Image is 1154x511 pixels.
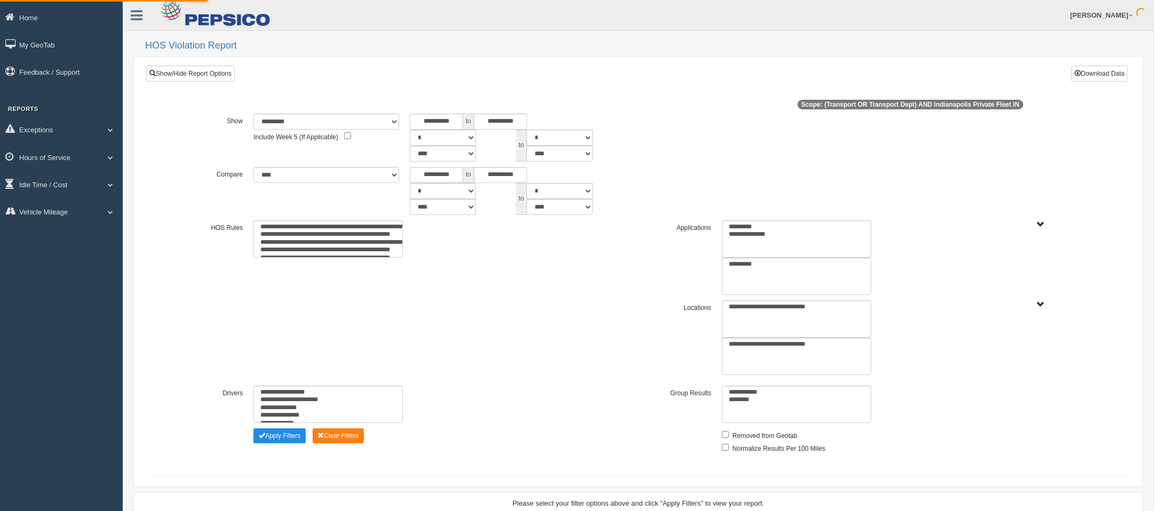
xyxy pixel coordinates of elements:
label: Applications [638,220,716,233]
span: to [463,167,474,183]
h2: HOS Violation Report [145,41,1143,51]
label: Include Week 5 (If Applicable) [253,130,338,142]
button: Download Data [1071,66,1128,82]
button: Change Filter Options [253,428,306,443]
label: Group Results [639,386,717,398]
span: Scope: (Transport OR Transport Dept) AND Indianapolis Private Fleet IN [798,100,1023,109]
button: Change Filter Options [313,428,364,443]
span: to [463,114,474,130]
label: Normalize Results Per 100 Miles [733,441,825,454]
label: Locations [639,300,717,313]
label: Drivers [170,386,248,398]
div: Please select your filter options above and click "Apply Filters" to view your report. [143,498,1134,508]
label: Removed from Geotab [733,428,797,441]
a: Show/Hide Report Options [146,66,235,82]
span: to [516,130,527,162]
span: to [516,183,527,215]
label: Compare [170,167,248,180]
label: HOS Rules [170,220,248,233]
label: Show [170,114,248,126]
